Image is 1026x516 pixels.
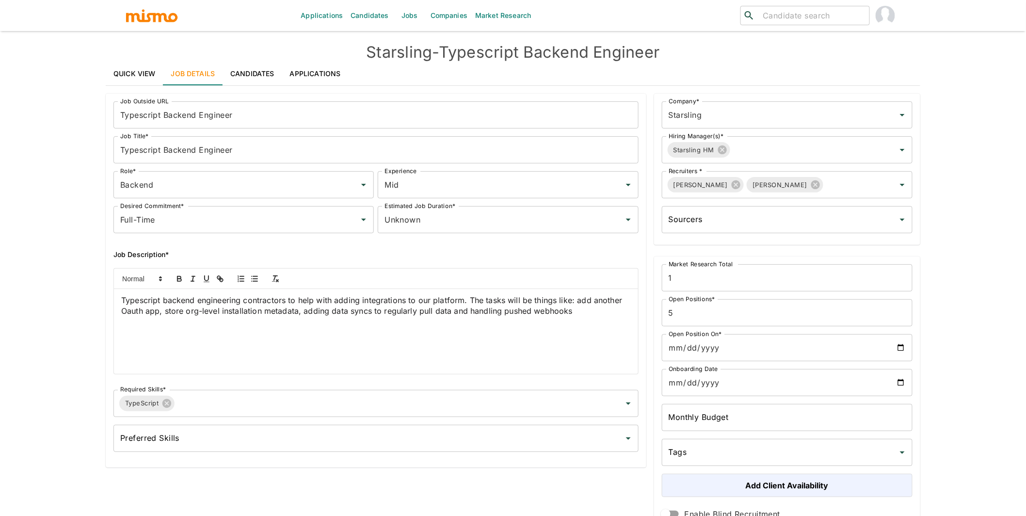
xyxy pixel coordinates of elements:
[223,62,282,85] a: Candidates
[120,386,166,394] label: Required Skills*
[896,108,909,122] button: Open
[759,9,866,22] input: Candidate search
[121,295,625,316] span: Typescript backend engineering contractors to help with adding integrations to our platform. The ...
[357,213,370,226] button: Open
[385,202,455,210] label: Estimated Job Duration*
[747,177,823,193] div: [PERSON_NAME]
[385,167,417,175] label: Experience
[876,6,895,25] img: Carmen Vilachá
[669,167,703,175] label: Recruiters *
[282,62,349,85] a: Applications
[896,178,909,192] button: Open
[622,213,635,226] button: Open
[896,446,909,459] button: Open
[357,178,370,192] button: Open
[622,178,635,192] button: Open
[669,260,733,268] label: Market Research Total
[896,143,909,157] button: Open
[747,179,813,191] span: [PERSON_NAME]
[662,474,913,497] button: Add Client Availability
[896,213,909,226] button: Open
[669,132,724,140] label: Hiring Manager(s)*
[119,398,164,409] span: TypeScript
[669,365,718,373] label: Onboarding Date
[120,167,136,175] label: Role*
[622,397,635,410] button: Open
[622,432,635,445] button: Open
[668,179,734,191] span: [PERSON_NAME]
[113,249,639,260] h6: Job Description*
[669,97,699,105] label: Company*
[106,43,920,62] h4: Starsling - Typescript Backend Engineer
[120,97,169,105] label: Job Outside URL
[120,202,184,210] label: Desired Commitment*
[668,145,720,156] span: Starsling HM
[120,132,149,140] label: Job Title*
[668,177,744,193] div: [PERSON_NAME]
[669,330,722,338] label: Open Position On*
[163,62,223,85] a: Job Details
[106,62,163,85] a: Quick View
[669,295,715,303] label: Open Positions*
[119,396,175,411] div: TypeScript
[668,142,730,158] div: Starsling HM
[125,8,178,23] img: logo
